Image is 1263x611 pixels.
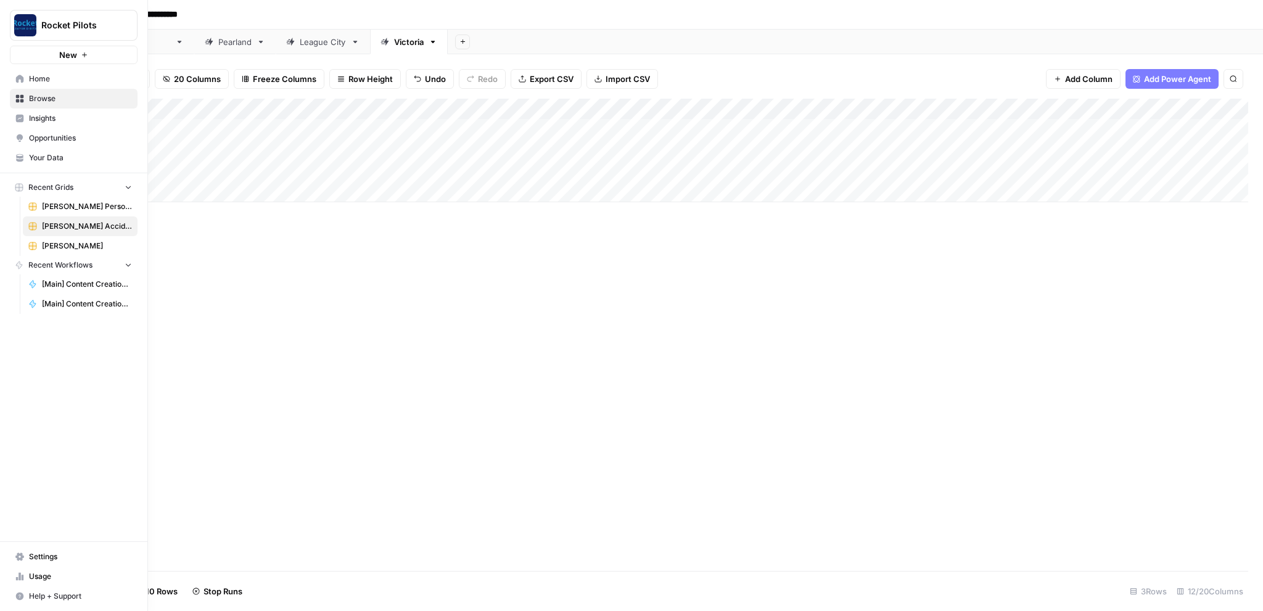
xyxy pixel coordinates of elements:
[185,581,250,601] button: Stop Runs
[218,36,252,48] div: Pearland
[23,274,138,294] a: [Main] Content Creation Brief
[10,46,138,64] button: New
[29,113,132,124] span: Insights
[406,69,454,89] button: Undo
[204,585,242,597] span: Stop Runs
[174,73,221,85] span: 20 Columns
[253,73,316,85] span: Freeze Columns
[370,30,448,54] a: Victoria
[29,152,132,163] span: Your Data
[1125,69,1219,89] button: Add Power Agent
[234,69,324,89] button: Freeze Columns
[128,585,178,597] span: Add 10 Rows
[194,30,276,54] a: Pearland
[10,148,138,168] a: Your Data
[42,221,132,232] span: [PERSON_NAME] Accident Attorneys
[14,14,36,36] img: Rocket Pilots Logo
[10,10,138,41] button: Workspace: Rocket Pilots
[530,73,574,85] span: Export CSV
[42,240,132,252] span: [PERSON_NAME]
[459,69,506,89] button: Redo
[1144,73,1211,85] span: Add Power Agent
[29,93,132,104] span: Browse
[155,69,229,89] button: 20 Columns
[28,260,93,271] span: Recent Workflows
[606,73,650,85] span: Import CSV
[300,36,346,48] div: League City
[10,567,138,586] a: Usage
[348,73,393,85] span: Row Height
[29,133,132,144] span: Opportunities
[42,279,132,290] span: [Main] Content Creation Brief
[23,294,138,314] a: [Main] Content Creation Article
[29,73,132,84] span: Home
[59,49,77,61] span: New
[10,109,138,128] a: Insights
[10,586,138,606] button: Help + Support
[10,128,138,148] a: Opportunities
[394,36,424,48] div: Victoria
[42,201,132,212] span: [PERSON_NAME] Personal Injury & Car Accident Lawyers
[41,19,116,31] span: Rocket Pilots
[10,178,138,197] button: Recent Grids
[1046,69,1121,89] button: Add Column
[28,182,73,193] span: Recent Grids
[329,69,401,89] button: Row Height
[42,298,132,310] span: [Main] Content Creation Article
[10,89,138,109] a: Browse
[23,236,138,256] a: [PERSON_NAME]
[29,591,132,602] span: Help + Support
[586,69,658,89] button: Import CSV
[1125,581,1172,601] div: 3 Rows
[29,571,132,582] span: Usage
[10,256,138,274] button: Recent Workflows
[10,547,138,567] a: Settings
[23,197,138,216] a: [PERSON_NAME] Personal Injury & Car Accident Lawyers
[1172,581,1248,601] div: 12/20 Columns
[478,73,498,85] span: Redo
[511,69,582,89] button: Export CSV
[23,216,138,236] a: [PERSON_NAME] Accident Attorneys
[276,30,370,54] a: League City
[1065,73,1113,85] span: Add Column
[10,69,138,89] a: Home
[425,73,446,85] span: Undo
[29,551,132,562] span: Settings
